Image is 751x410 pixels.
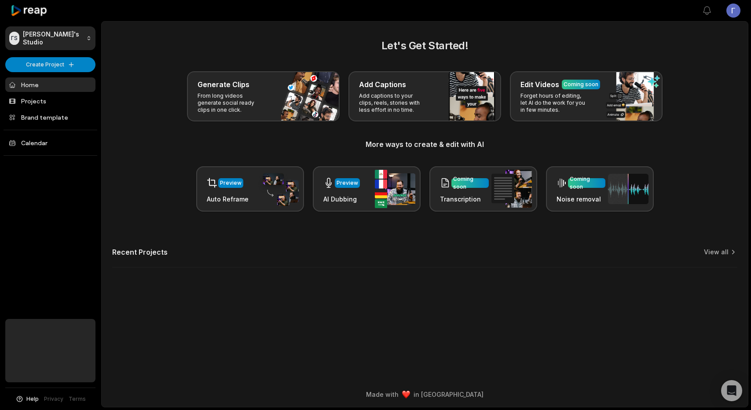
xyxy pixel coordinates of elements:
[402,391,410,399] img: heart emoji
[112,139,737,150] h3: More ways to create & edit with AI
[337,179,358,187] div: Preview
[198,79,249,90] h3: Generate Clips
[110,390,740,399] div: Made with in [GEOGRAPHIC_DATA]
[44,395,63,403] a: Privacy
[5,94,95,108] a: Projects
[520,92,589,113] p: Forget hours of editing, let AI do the work for you in few minutes.
[112,248,168,256] h2: Recent Projects
[5,135,95,150] a: Calendar
[440,194,489,204] h3: Transcription
[557,194,605,204] h3: Noise removal
[15,395,39,403] button: Help
[359,79,406,90] h3: Add Captions
[220,179,242,187] div: Preview
[721,380,742,401] div: Open Intercom Messenger
[198,92,266,113] p: From long videos generate social ready clips in one click.
[704,248,729,256] a: View all
[23,30,83,46] p: [PERSON_NAME]'s Studio
[112,38,737,54] h2: Let's Get Started!
[564,81,598,88] div: Coming soon
[5,57,95,72] button: Create Project
[453,175,487,191] div: Coming soon
[258,172,299,206] img: auto_reframe.png
[26,395,39,403] span: Help
[375,170,415,208] img: ai_dubbing.png
[570,175,604,191] div: Coming soon
[520,79,559,90] h3: Edit Videos
[207,194,249,204] h3: Auto Reframe
[5,77,95,92] a: Home
[608,174,648,204] img: noise_removal.png
[323,194,360,204] h3: AI Dubbing
[69,395,86,403] a: Terms
[359,92,427,113] p: Add captions to your clips, reels, stories with less effort in no time.
[5,110,95,124] a: Brand template
[9,32,19,45] div: ΓS
[491,170,532,208] img: transcription.png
